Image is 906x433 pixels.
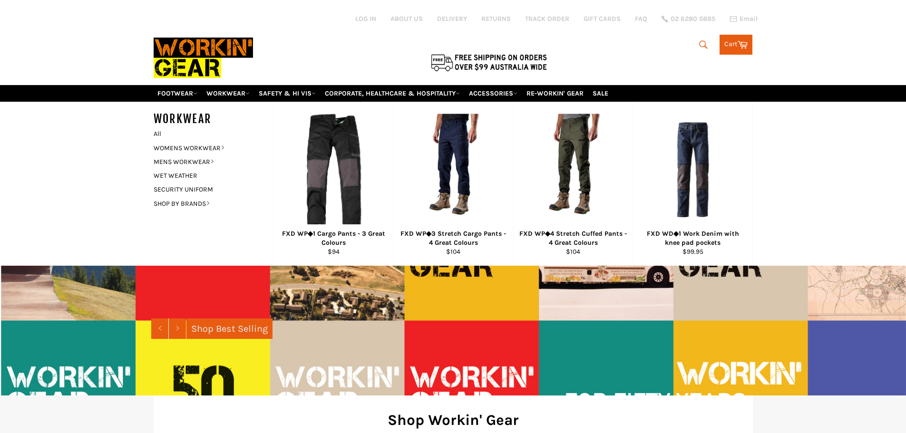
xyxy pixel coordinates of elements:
[149,197,264,211] a: SHOP BY BRANDS
[429,52,548,72] img: Flat $9.95 shipping Australia wide
[513,102,633,266] a: FXD WP◆4 Stretch Cuffed Pants - 4 Great Colours FXD WP◆4 Stretch Cuffed Pants - 4 Great Colours $104
[589,85,612,102] a: SALE
[154,111,273,127] h5: WORKWEAR
[639,229,746,248] div: FXD WD◆1 Work Denim with knee pad pockets
[465,85,521,102] a: ACCESSORIES
[186,318,273,339] a: Shop Best Selling
[355,15,376,23] a: Log in
[149,169,264,183] a: WET WEATHER
[584,14,621,23] a: GIFT CARDS
[523,85,587,102] a: RE-WORKIN' GEAR
[645,122,740,217] img: FXD WD◆1 Work Denim with knee pad pockets - Workin' Gear
[519,247,627,256] div: $104
[399,229,507,248] div: FXD WP◆3 Stretch Cargo Pants - 4 Great Colours
[303,114,363,225] img: FXD WP◆1 Cargo Pants - 4 Great Colours - Workin' Gear
[519,229,627,248] div: FXD WP◆4 Stretch Cuffed Pants - 4 Great Colours
[671,16,715,22] span: 02 6280 5885
[393,102,513,266] a: FXD WP◆3 Stretch Cargo Pants - 4 Great Colours FXD WP◆3 Stretch Cargo Pants - 4 Great Colours $104
[481,14,511,23] a: RETURNS
[149,183,264,196] a: SECURITY UNIFORM
[633,102,753,266] a: FXD WD◆1 Work Denim with knee pad pockets - Workin' Gear FXD WD◆1 Work Denim with knee pad pocket...
[168,410,739,430] h2: Shop Workin' Gear
[662,16,715,22] a: 02 6280 5885
[154,31,253,85] img: Workin Gear leaders in Workwear, Safety Boots, PPE, Uniforms. Australia's No.1 in Workwear
[280,247,387,256] div: $94
[536,114,611,225] img: FXD WP◆4 Stretch Cuffed Pants - 4 Great Colours
[149,141,264,155] a: WOMENS WORKWEAR
[437,14,467,23] a: DELIVERY
[149,155,264,169] a: MENS WORKWEAR
[280,229,387,248] div: FXD WP◆1 Cargo Pants - 3 Great Colours
[255,85,320,102] a: SAFETY & HI VIS
[639,247,746,256] div: $99.95
[399,247,507,256] div: $104
[149,127,273,141] a: All
[203,85,253,102] a: WORKWEAR
[740,16,758,22] span: Email
[730,15,758,23] a: Email
[154,85,201,102] a: FOOTWEAR
[416,114,491,225] img: FXD WP◆3 Stretch Cargo Pants - 4 Great Colours
[720,35,752,55] a: Cart
[635,14,647,23] a: FAQ
[525,14,569,23] a: TRACK ORDER
[390,14,423,23] a: ABOUT US
[321,85,464,102] a: CORPORATE, HEALTHCARE & HOSPITALITY
[273,102,393,266] a: FXD WP◆1 Cargo Pants - 4 Great Colours - Workin' Gear FXD WP◆1 Cargo Pants - 3 Great Colours $94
